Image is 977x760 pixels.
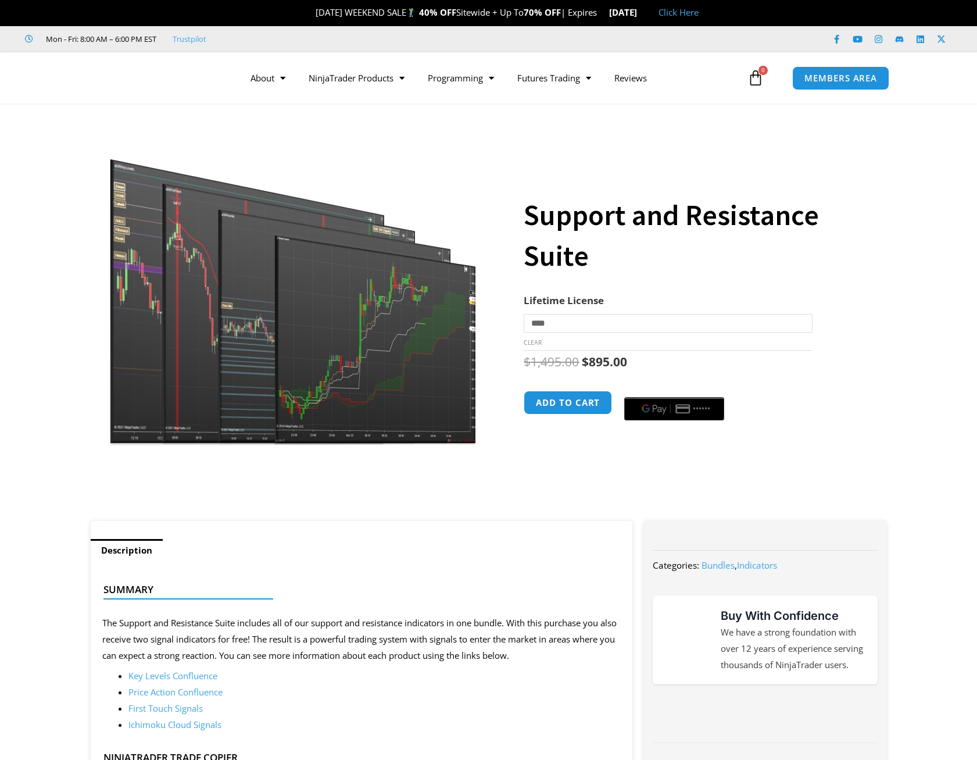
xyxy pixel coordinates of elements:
a: Key Levels Confluence [128,670,217,681]
strong: 40% OFF [419,6,456,18]
img: ⌛ [597,8,606,17]
span: , [702,559,777,571]
span: 0 [758,66,768,75]
a: Reviews [603,65,659,91]
a: Description [91,539,163,562]
img: 🏭 [638,8,646,17]
a: Clear options [524,338,542,347]
img: LogoAI | Affordable Indicators – NinjaTrader [72,57,197,99]
span: Mon - Fri: 8:00 AM – 6:00 PM EST [43,32,156,46]
h1: Support and Resistance Suite [524,195,863,276]
a: Trustpilot [173,32,206,46]
a: Click Here [659,6,699,18]
a: First Touch Signals [128,702,203,714]
img: Support and Resistance Suite 1 [107,124,481,445]
img: 🏌️‍♂️ [407,8,416,17]
h3: Buy With Confidence [721,607,866,625]
a: Programming [416,65,506,91]
text: •••••• [693,405,711,413]
span: Categories: [653,559,699,571]
button: Add to cart [524,391,612,415]
img: 🎉 [306,8,315,17]
label: Lifetime License [524,294,604,307]
img: mark thumbs good 43913 | Affordable Indicators – NinjaTrader [664,619,706,661]
iframe: Secure payment input frame [622,389,727,390]
bdi: 1,495.00 [524,354,579,370]
span: $ [524,354,531,370]
strong: [DATE] [609,6,647,18]
p: The Support and Resistance Suite includes all of our support and resistance indicators in one bun... [102,615,621,664]
span: MEMBERS AREA [804,74,877,83]
span: $ [582,354,589,370]
p: We have a strong foundation with over 12 years of experience serving thousands of NinjaTrader users. [721,625,866,673]
bdi: 895.00 [582,354,627,370]
a: Bundles [702,559,735,571]
a: About [239,65,297,91]
nav: Menu [239,65,745,91]
a: Ichimoku Cloud Signals [128,719,221,730]
h4: Summary [103,584,611,595]
span: [DATE] WEEKEND SALE Sitewide + Up To | Expires [303,6,609,18]
a: Indicators [737,559,777,571]
a: NinjaTrader Products [297,65,416,91]
a: Futures Trading [506,65,603,91]
img: NinjaTrader Wordmark color RGB | Affordable Indicators – NinjaTrader [678,703,853,725]
a: Price Action Confluence [128,686,223,698]
strong: 70% OFF [524,6,561,18]
a: MEMBERS AREA [792,66,889,90]
button: Buy with GPay [624,397,724,420]
a: 0 [730,61,781,95]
